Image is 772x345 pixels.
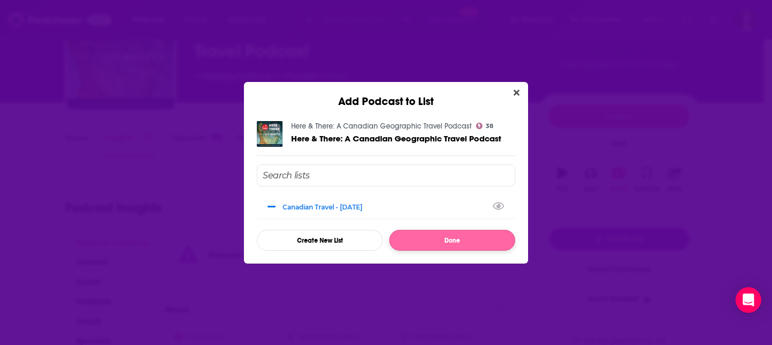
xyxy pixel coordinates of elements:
div: Canadian Travel - Aug 25 2025 [257,195,515,219]
span: Here & There: A Canadian Geographic Travel Podcast [291,133,501,144]
div: Add Podcast To List [257,164,515,251]
button: Create New List [257,230,383,251]
input: Search lists [257,164,515,186]
a: Here & There: A Canadian Geographic Travel Podcast [291,134,501,143]
button: Close [509,86,524,100]
span: 38 [486,124,493,129]
a: 38 [476,123,493,129]
img: Here & There: A Canadian Geographic Travel Podcast [257,121,283,147]
button: Done [389,230,515,251]
div: Canadian Travel - [DATE] [283,203,369,211]
div: Open Intercom Messenger [736,287,761,313]
div: Add Podcast to List [244,82,528,108]
a: Here & There: A Canadian Geographic Travel Podcast [291,122,472,131]
button: View Link [362,209,369,210]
